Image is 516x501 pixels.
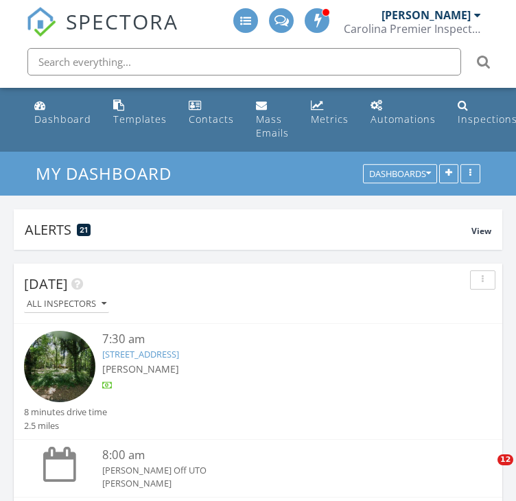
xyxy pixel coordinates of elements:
[311,113,349,126] div: Metrics
[497,454,513,465] span: 12
[305,93,354,132] a: Metrics
[102,348,179,360] a: [STREET_ADDRESS]
[29,93,97,132] a: Dashboard
[102,477,454,490] div: [PERSON_NAME]
[24,331,492,432] a: 7:30 am [STREET_ADDRESS] [PERSON_NAME] 8 minutes drive time 2.5 miles
[36,162,183,185] a: My Dashboard
[102,331,454,348] div: 7:30 am
[102,362,179,375] span: [PERSON_NAME]
[24,406,107,419] div: 8 minutes drive time
[27,299,106,309] div: All Inspectors
[189,113,234,126] div: Contacts
[365,93,441,132] a: Automations (Basic)
[66,7,178,36] span: SPECTORA
[24,295,109,314] button: All Inspectors
[113,113,167,126] div: Templates
[369,170,431,179] div: Dashboards
[344,22,481,36] div: Carolina Premier Inspections LLC
[382,8,471,22] div: [PERSON_NAME]
[80,225,88,235] span: 21
[24,275,68,293] span: [DATE]
[363,165,437,184] button: Dashboards
[469,454,502,487] iframe: Intercom live chat
[34,113,91,126] div: Dashboard
[256,113,289,139] div: Mass Emails
[250,93,294,146] a: Mass Emails
[24,331,95,402] img: streetview
[183,93,239,132] a: Contacts
[24,419,107,432] div: 2.5 miles
[371,113,436,126] div: Automations
[27,48,461,75] input: Search everything...
[471,225,491,237] span: View
[26,19,178,47] a: SPECTORA
[26,7,56,37] img: The Best Home Inspection Software - Spectora
[102,447,454,464] div: 8:00 am
[108,93,172,132] a: Templates
[25,220,471,239] div: Alerts
[102,464,454,477] div: [PERSON_NAME] Off UTO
